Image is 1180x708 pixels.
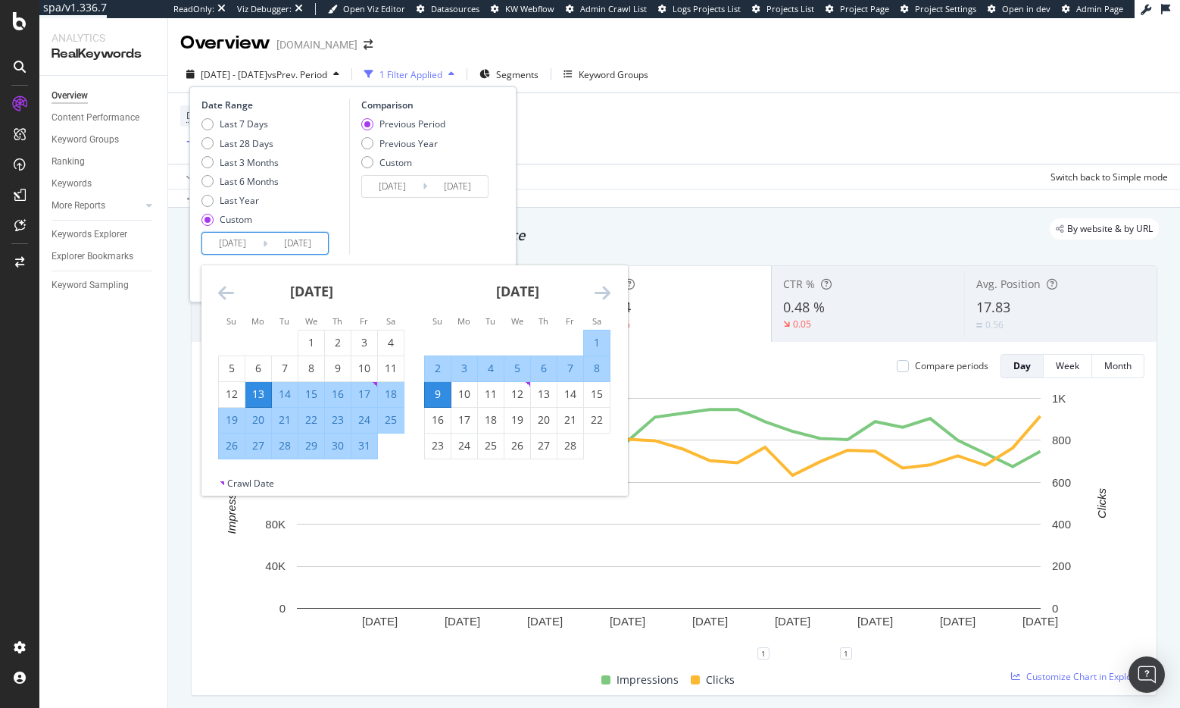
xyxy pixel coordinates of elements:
text: [DATE] [610,615,645,628]
text: Clicks [1095,487,1108,518]
div: 8 [584,361,610,376]
div: 10 [451,387,477,402]
td: Selected. Friday, January 24, 2025 [351,407,378,433]
div: Date Range [201,99,345,111]
span: Customize Chart in Explorer [1026,670,1144,683]
td: Selected. Sunday, January 26, 2025 [219,433,245,459]
span: Open Viz Editor [343,3,405,14]
span: Segments [496,68,538,81]
div: Keyword Sampling [52,277,129,293]
div: 8 [298,361,324,376]
button: Week [1044,354,1092,378]
span: 17.83 [976,298,1010,316]
div: 31 [351,438,377,453]
div: 12 [504,387,530,402]
td: Choose Thursday, January 9, 2025 as your check-in date. It’s available. [325,356,351,381]
div: Last 28 Days [220,137,273,150]
div: Last 28 Days [201,137,279,150]
a: Project Page [826,3,889,15]
div: Week [1056,359,1079,372]
span: Projects List [766,3,814,14]
td: Choose Wednesday, February 19, 2025 as your check-in date. It’s available. [504,407,531,433]
div: 30 [325,438,351,453]
span: By website & by URL [1067,224,1153,233]
div: Keyword Groups [579,68,648,81]
small: Tu [279,315,289,327]
a: Keywords Explorer [52,227,157,243]
text: 1K [1052,392,1066,405]
div: Last 7 Days [220,117,268,130]
td: Choose Thursday, February 13, 2025 as your check-in date. It’s available. [531,381,557,407]
a: Ranking [52,154,157,170]
span: Clicks [706,671,735,689]
div: 6 [245,361,271,376]
a: Projects List [752,3,814,15]
span: Avg. Position [976,277,1041,291]
a: Keyword Groups [52,132,157,148]
span: Device [186,109,215,122]
div: Viz Debugger: [237,3,292,15]
small: Su [226,315,236,327]
text: [DATE] [1022,615,1058,628]
button: Add Filter [180,133,241,152]
div: 1 Filter Applied [379,68,442,81]
div: 14 [272,387,298,402]
div: More Reports [52,198,105,214]
div: 14 [557,387,583,402]
div: 28 [557,438,583,453]
small: Mo [251,315,264,327]
div: Comparison [361,99,493,111]
small: Th [332,315,342,327]
div: 17 [451,412,477,428]
td: Selected as start date. Monday, January 13, 2025 [245,381,272,407]
div: Custom [201,213,279,226]
div: 21 [272,412,298,428]
td: Selected. Saturday, February 1, 2025 [584,330,610,356]
div: 1 [757,647,769,659]
span: 0.48 % [783,298,825,316]
td: Selected. Thursday, January 30, 2025 [325,433,351,459]
div: 13 [531,387,557,402]
td: Selected. Sunday, February 2, 2025 [425,356,451,381]
input: End Date [267,233,328,254]
div: 17 [351,387,377,402]
small: We [305,315,317,327]
a: Admin Page [1062,3,1123,15]
div: Last Year [220,194,259,207]
svg: A chart. [204,390,1133,653]
div: 18 [478,412,504,428]
a: Content Performance [52,110,157,126]
div: 19 [504,412,530,428]
text: [DATE] [857,615,893,628]
div: Month [1104,359,1132,372]
div: Previous Period [361,117,445,130]
td: Choose Sunday, February 23, 2025 as your check-in date. It’s available. [425,433,451,459]
div: 7 [272,361,298,376]
td: Selected. Thursday, January 23, 2025 [325,407,351,433]
button: Keyword Groups [557,62,654,86]
div: arrow-right-arrow-left [364,39,373,50]
span: KW Webflow [505,3,554,14]
text: 80K [265,518,286,531]
td: Selected. Thursday, January 16, 2025 [325,381,351,407]
div: 25 [478,438,504,453]
div: Last 3 Months [220,156,279,169]
td: Choose Saturday, February 15, 2025 as your check-in date. It’s available. [584,381,610,407]
div: Compare periods [915,359,988,372]
td: Choose Tuesday, February 25, 2025 as your check-in date. It’s available. [478,433,504,459]
small: Fr [360,315,368,327]
button: Segments [473,62,545,86]
div: 0.05 [793,318,811,331]
td: Selected. Tuesday, January 21, 2025 [272,407,298,433]
a: Keywords [52,176,157,192]
span: Open in dev [1002,3,1050,14]
span: Impressions [617,671,679,689]
text: Impressions [225,472,238,534]
div: Overview [52,88,88,104]
button: [DATE] - [DATE]vsPrev. Period [180,62,345,86]
div: Overview [180,30,270,56]
td: Choose Friday, February 28, 2025 as your check-in date. It’s available. [557,433,584,459]
small: Fr [566,315,574,327]
a: Overview [52,88,157,104]
a: Project Settings [901,3,976,15]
